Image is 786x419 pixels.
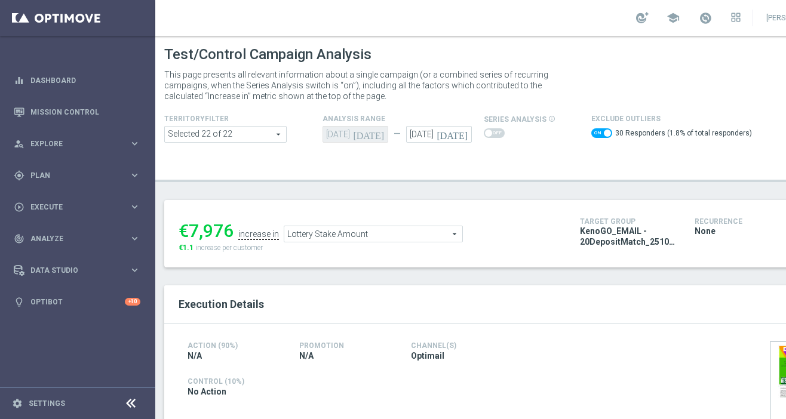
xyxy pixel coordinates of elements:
a: Dashboard [30,64,140,96]
i: [DATE] [437,126,472,139]
input: Select Date [406,126,472,143]
i: keyboard_arrow_right [129,201,140,212]
h4: analysis range [323,115,484,123]
span: Execution Details [179,298,264,310]
div: Explore [14,138,129,149]
span: increase per customer [195,244,263,252]
span: Explore [30,140,129,147]
span: N/A [188,350,202,361]
i: lightbulb [14,297,24,307]
a: Mission Control [30,96,140,128]
span: Analyze [30,235,129,242]
span: Optimail [411,350,444,361]
i: keyboard_arrow_right [129,233,140,244]
button: Data Studio keyboard_arrow_right [13,266,141,275]
i: person_search [14,138,24,149]
i: equalizer [14,75,24,86]
div: Mission Control [14,96,140,128]
label: 30 Responders (1.8% of total responders) [615,128,752,138]
button: gps_fixed Plan keyboard_arrow_right [13,171,141,180]
i: info_outline [548,115,555,122]
button: play_circle_outline Execute keyboard_arrow_right [13,202,141,212]
span: Execute [30,204,129,211]
h1: Test/Control Campaign Analysis [164,46,371,63]
span: school [667,11,680,24]
button: lightbulb Optibot +10 [13,297,141,307]
span: N/A [299,350,314,361]
div: +10 [125,298,140,306]
h4: Channel(s) [411,341,505,350]
i: play_circle_outline [14,202,24,212]
span: Africa asia at br ca and 17 more [165,127,286,142]
h4: Action (90%) [188,341,281,350]
i: keyboard_arrow_right [129,138,140,149]
i: keyboard_arrow_right [129,170,140,181]
span: KenoGO_EMAIL - 20DepositMatch_251005 [580,226,677,247]
span: series analysis [484,115,546,124]
div: — [388,129,406,139]
h4: TerritoryFilter [164,115,266,123]
span: No Action [188,386,226,397]
i: gps_fixed [14,170,24,181]
button: track_changes Analyze keyboard_arrow_right [13,234,141,244]
p: This page presents all relevant information about a single campaign (or a combined series of recu... [164,69,564,101]
span: None [695,226,716,236]
div: €7,976 [179,220,234,242]
div: increase in [238,229,279,240]
i: keyboard_arrow_right [129,264,140,276]
i: track_changes [14,233,24,244]
button: person_search Explore keyboard_arrow_right [13,139,141,149]
h4: Promotion [299,341,393,350]
a: Settings [29,400,65,407]
i: [DATE] [353,126,388,139]
div: Analyze [14,233,129,244]
h4: Control (10%) [188,377,616,386]
div: Data Studio [14,265,129,276]
i: settings [12,398,23,409]
h4: Exclude Outliers [591,115,752,123]
button: equalizer Dashboard [13,76,141,85]
div: Plan [14,170,129,181]
span: Data Studio [30,267,129,274]
span: €1.1 [179,244,194,252]
div: Dashboard [14,64,140,96]
span: Plan [30,172,129,179]
div: Optibot [14,286,140,318]
div: Execute [14,202,129,212]
h4: Target Group [580,217,677,226]
a: Optibot [30,286,125,318]
button: Mission Control [13,107,141,117]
